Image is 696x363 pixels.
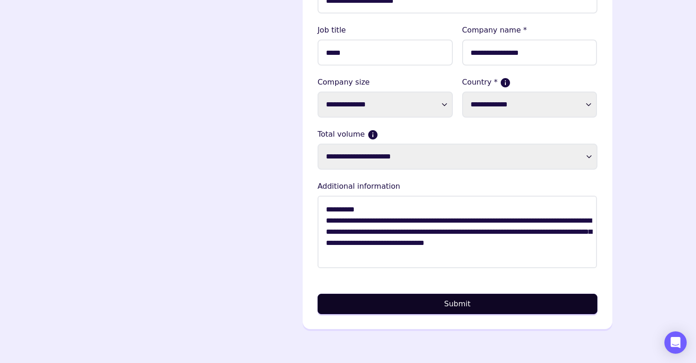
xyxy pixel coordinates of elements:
[369,131,377,139] button: Current monthly volume your business makes in USD
[318,129,597,140] label: Total volume
[664,331,687,354] div: Open Intercom Messenger
[318,181,597,192] lable: Additional information
[462,77,597,88] label: Country *
[501,79,510,87] button: If more than one country, please select where the majority of your sales come from.
[318,77,453,88] label: Company size
[462,25,597,36] lable: Company name *
[318,294,597,314] button: Submit
[318,25,453,36] lable: Job title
